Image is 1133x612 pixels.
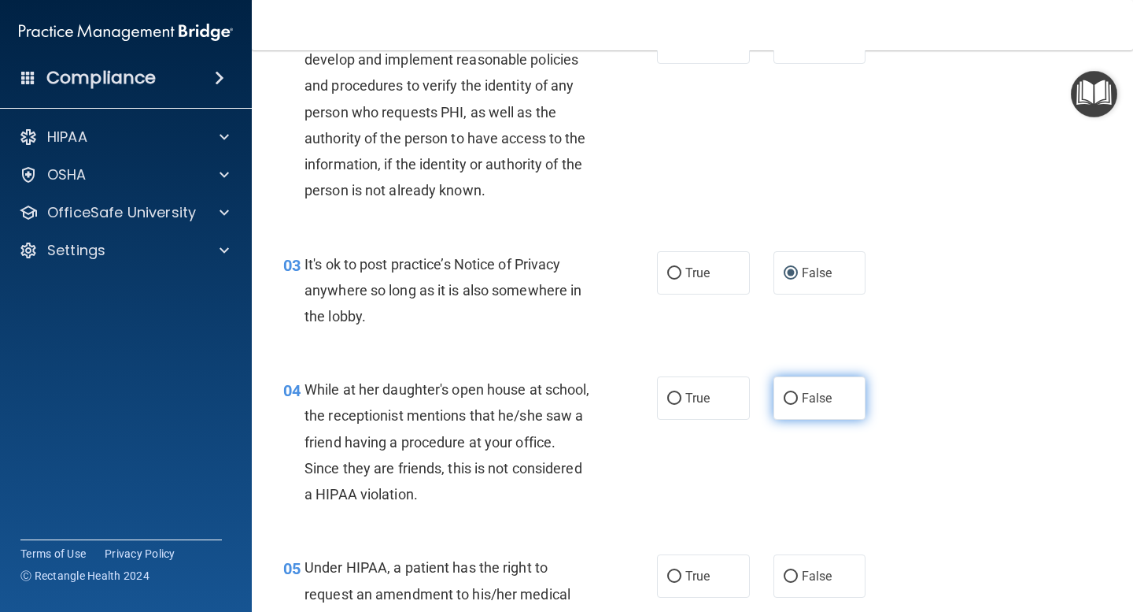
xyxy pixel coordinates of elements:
[685,265,710,280] span: True
[283,256,301,275] span: 03
[802,569,832,584] span: False
[304,25,586,198] span: The Privacy Rule requires covered entities to develop and implement reasonable policies and proce...
[784,571,798,583] input: False
[667,571,681,583] input: True
[784,268,798,280] input: False
[802,265,832,280] span: False
[1071,71,1117,117] button: Open Resource Center
[19,17,233,48] img: PMB logo
[20,568,149,584] span: Ⓒ Rectangle Health 2024
[685,569,710,584] span: True
[20,546,86,562] a: Terms of Use
[47,241,105,260] p: Settings
[283,559,301,578] span: 05
[802,391,832,406] span: False
[283,381,301,400] span: 04
[304,381,590,503] span: While at her daughter's open house at school, the receptionist mentions that he/she saw a friend ...
[47,128,87,147] p: HIPAA
[47,165,87,184] p: OSHA
[105,546,175,562] a: Privacy Policy
[667,393,681,405] input: True
[19,128,229,147] a: HIPAA
[685,391,710,406] span: True
[19,203,229,222] a: OfficeSafe University
[784,393,798,405] input: False
[304,256,581,325] span: It's ok to post practice’s Notice of Privacy anywhere so long as it is also somewhere in the lobby.
[47,203,196,222] p: OfficeSafe University
[46,67,156,89] h4: Compliance
[19,241,229,260] a: Settings
[861,500,1114,563] iframe: Drift Widget Chat Controller
[667,268,681,280] input: True
[19,165,229,184] a: OSHA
